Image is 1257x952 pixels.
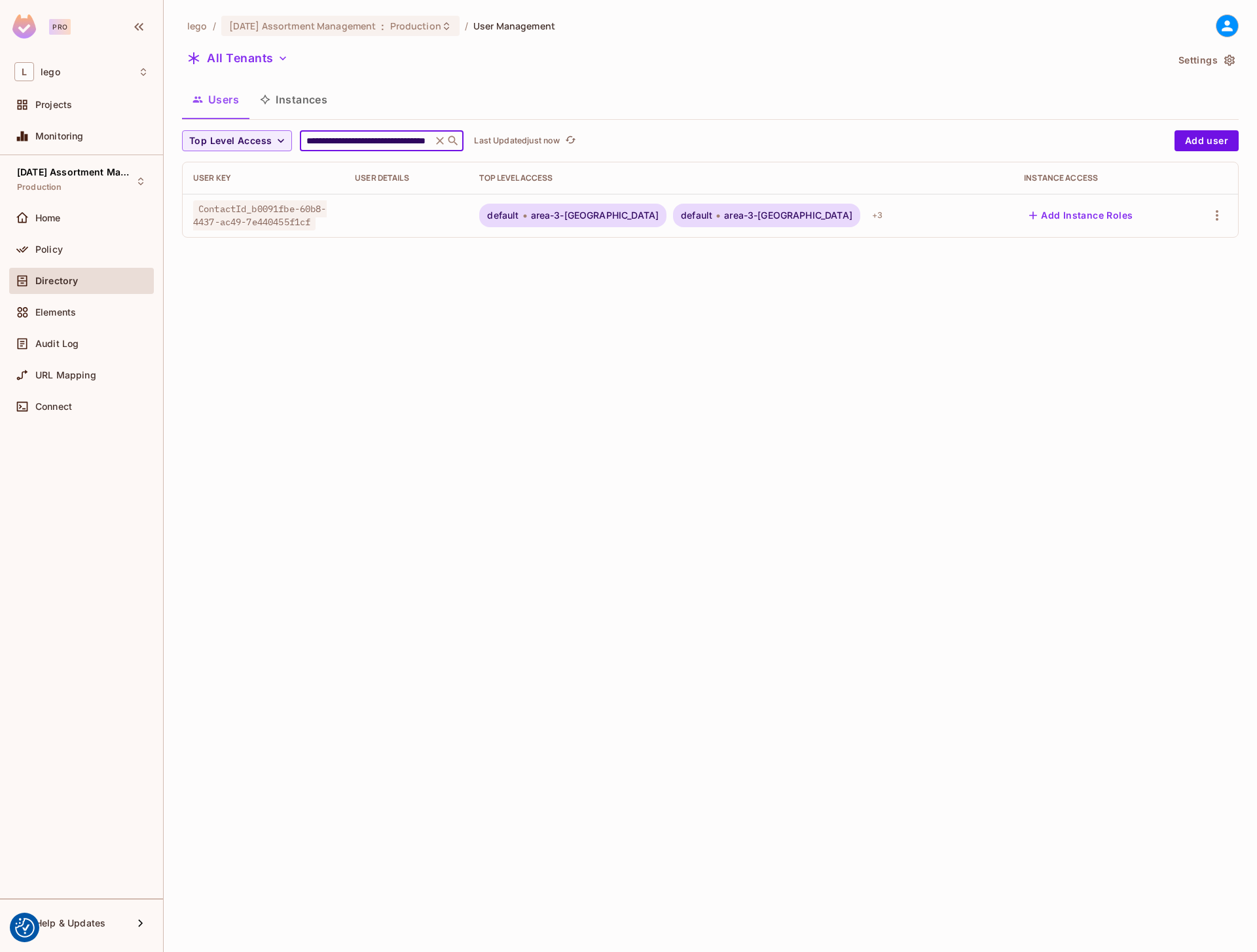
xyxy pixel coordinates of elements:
button: Add Instance Roles [1024,205,1138,226]
span: Production [390,20,441,32]
span: ContactId_b0091fbe-60b8-4437-ac49-7e440455f1cf [193,200,327,230]
span: Audit Log [35,339,79,349]
span: the active workspace [187,20,208,32]
span: Monitoring [35,131,84,141]
span: area-3-[GEOGRAPHIC_DATA] [724,210,852,221]
p: Last Updated just now [474,136,560,146]
div: + 3 [867,205,888,226]
span: : [380,21,385,31]
button: Users [182,83,249,116]
span: [DATE] Assortment Management [17,167,135,177]
button: Consent Preferences [15,918,35,938]
span: default [487,210,519,221]
div: Pro [49,19,71,35]
span: Help & Updates [35,918,105,928]
li: / [465,20,468,32]
span: L [14,62,34,81]
img: Revisit consent button [15,918,35,938]
button: refresh [562,133,578,149]
span: Production [17,182,62,192]
span: refresh [565,134,576,147]
span: Click to refresh data [560,133,578,149]
span: area-3-[GEOGRAPHIC_DATA] [531,210,659,221]
button: Settings [1173,50,1239,71]
span: Elements [35,307,76,318]
div: User Key [193,173,334,183]
img: SReyMgAAAABJRU5ErkJggg== [12,14,36,39]
span: User Management [473,20,555,32]
span: Workspace: lego [41,67,60,77]
div: Top Level Access [479,173,1003,183]
span: Connect [35,401,72,412]
div: User Details [355,173,458,183]
span: URL Mapping [35,370,96,380]
button: Instances [249,83,338,116]
li: / [213,20,216,32]
span: [DATE] Assortment Management [229,20,376,32]
button: Add user [1175,130,1239,151]
span: Projects [35,100,72,110]
span: Home [35,213,61,223]
span: Top Level Access [189,133,272,149]
div: Instance Access [1024,173,1175,183]
button: Top Level Access [182,130,292,151]
button: All Tenants [182,48,293,69]
span: default [681,210,712,221]
span: Directory [35,276,78,286]
span: Policy [35,244,63,255]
